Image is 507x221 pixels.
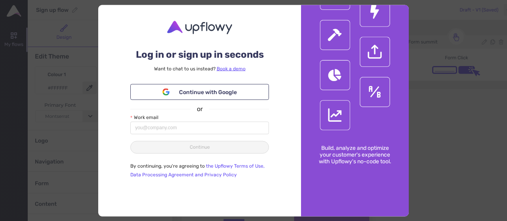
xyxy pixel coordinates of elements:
span: Continue with Google [179,88,237,96]
input: Work email [130,121,269,134]
img: Featured [317,5,393,133]
button: Continue with Google [130,84,269,100]
button: Continue [130,141,269,153]
div: Log in or sign up in seconds [130,41,269,63]
p: Build, analyze and optimize your customer's experience with Upflowy's no-code tool. [301,133,409,177]
label: Work email [130,114,158,121]
p: By continuing, you're agreeing to [130,161,269,179]
span: or [191,104,209,114]
div: Want to chat to us instead? [130,63,269,73]
img: Upflowy logo [166,21,233,34]
a: Book a demo [217,66,246,72]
